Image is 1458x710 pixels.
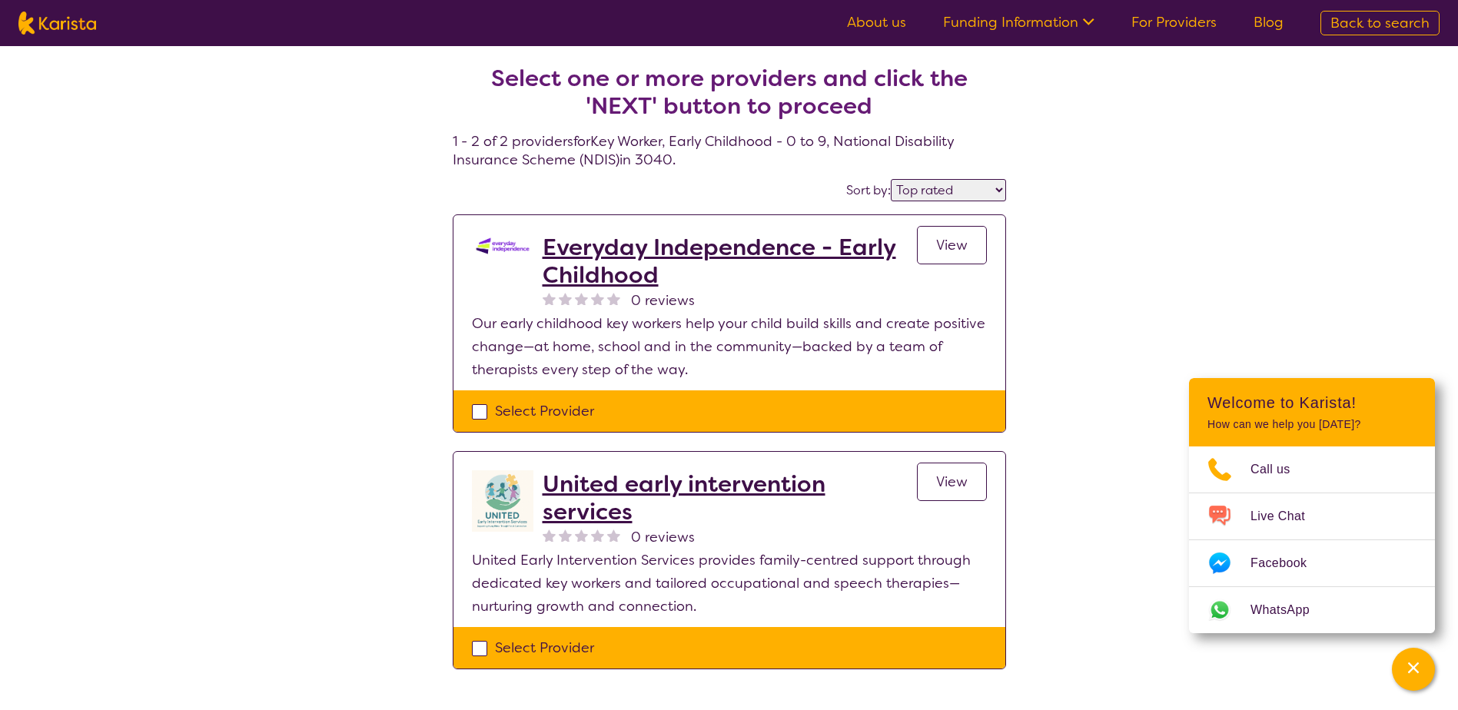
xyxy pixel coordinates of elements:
a: View [917,226,987,264]
p: How can we help you [DATE]? [1207,418,1416,431]
div: Channel Menu [1189,378,1435,633]
a: View [917,463,987,501]
h2: Welcome to Karista! [1207,393,1416,412]
img: nonereviewstar [607,529,620,542]
p: United Early Intervention Services provides family-centred support through dedicated key workers ... [472,549,987,618]
a: United early intervention services [543,470,917,526]
span: 0 reviews [631,289,695,312]
p: Our early childhood key workers help your child build skills and create positive change—at home, ... [472,312,987,381]
img: nonereviewstar [559,529,572,542]
label: Sort by: [846,182,891,198]
img: Karista logo [18,12,96,35]
span: Back to search [1330,14,1430,32]
img: nonereviewstar [591,529,604,542]
img: nonereviewstar [559,292,572,305]
ul: Choose channel [1189,446,1435,633]
a: Web link opens in a new tab. [1189,587,1435,633]
a: Back to search [1320,11,1440,35]
img: nonereviewstar [575,529,588,542]
span: WhatsApp [1250,599,1328,622]
img: nonereviewstar [607,292,620,305]
a: Blog [1254,13,1284,32]
h2: Select one or more providers and click the 'NEXT' button to proceed [471,65,988,120]
h4: 1 - 2 of 2 providers for Key Worker , Early Childhood - 0 to 9 , National Disability Insurance Sc... [453,28,1006,169]
a: Funding Information [943,13,1094,32]
span: Facebook [1250,552,1325,575]
span: View [936,236,968,254]
a: About us [847,13,906,32]
img: qopuyzmwuuyilkpil4w4.png [472,470,533,532]
span: Call us [1250,458,1309,481]
img: nonereviewstar [575,292,588,305]
button: Channel Menu [1392,648,1435,691]
img: nonereviewstar [591,292,604,305]
img: nonereviewstar [543,292,556,305]
span: View [936,473,968,491]
a: For Providers [1131,13,1217,32]
img: nonereviewstar [543,529,556,542]
a: Everyday Independence - Early Childhood [543,234,917,289]
span: Live Chat [1250,505,1323,528]
span: 0 reviews [631,526,695,549]
img: kdssqoqrr0tfqzmv8ac0.png [472,234,533,258]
